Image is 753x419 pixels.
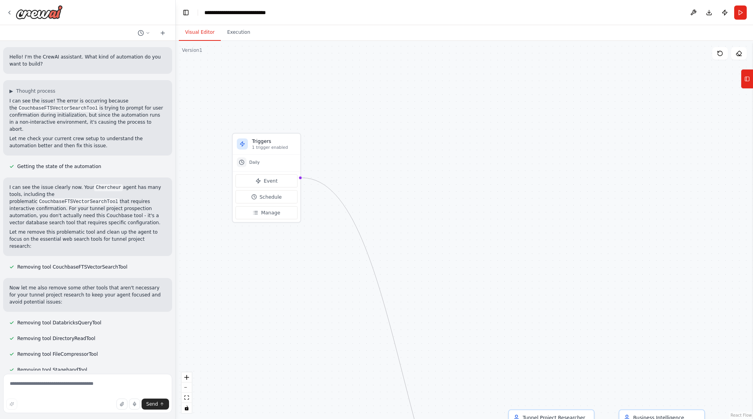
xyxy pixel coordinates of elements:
[16,5,63,19] img: Logo
[235,174,297,187] button: Event
[116,399,127,410] button: Upload files
[6,399,17,410] button: Improve this prompt
[9,184,166,226] p: I can see the issue clearly now. Your agent has many tools, including the problematic that requir...
[182,393,192,403] button: fit view
[38,198,120,205] code: CouchbaseFTSVectorSearchTool
[17,367,87,373] span: Removing tool StagehandTool
[182,403,192,413] button: toggle interactivity
[182,382,192,393] button: zoom out
[17,351,98,357] span: Removing tool FileCompressorTool
[16,88,55,94] span: Thought process
[9,284,166,306] p: Now let me also remove some other tools that aren't necessary for your tunnel project research to...
[142,399,169,410] button: Send
[9,135,166,149] p: Let me check your current crew setup to understand the automation better and then fix this issue.
[204,9,266,16] nav: breadcrumb
[9,53,166,68] p: Hello! I'm the CrewAI assistant. What kind of automation do you want to build?
[9,229,166,250] p: Let me remove this problematic tool and clean up the agent to focus on the essential web search t...
[9,88,55,94] button: ▶Thought process
[17,320,101,326] span: Removing tool DatabricksQueryTool
[17,264,127,270] span: Removing tool CouchbaseFTSVectorSearchTool
[94,184,123,191] code: Chercheur
[129,399,140,410] button: Click to speak your automation idea
[17,335,95,342] span: Removing tool DirectoryReadTool
[182,47,202,53] div: Version 1
[260,193,282,200] span: Schedule
[235,190,297,203] button: Schedule
[221,24,256,41] button: Execution
[9,97,166,133] p: I can see the issue! The error is occurring because the is trying to prompt for user confirmation...
[179,24,221,41] button: Visual Editor
[156,28,169,38] button: Start a new chat
[17,163,101,170] span: Getting the state of the automation
[146,401,158,407] span: Send
[182,372,192,382] button: zoom in
[261,209,280,216] span: Manage
[180,7,191,18] button: Hide left sidebar
[182,372,192,413] div: React Flow controls
[264,177,277,185] span: Event
[252,138,296,145] h3: Triggers
[235,206,297,219] button: Manage
[249,159,260,165] span: Daily
[232,133,301,223] div: Triggers1 trigger enabledDailyEventScheduleManage
[135,28,153,38] button: Switch to previous chat
[17,105,100,112] code: CouchbaseFTSVectorSearchTool
[9,88,13,94] span: ▶
[731,413,752,417] a: React Flow attribution
[252,145,296,150] p: 1 trigger enabled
